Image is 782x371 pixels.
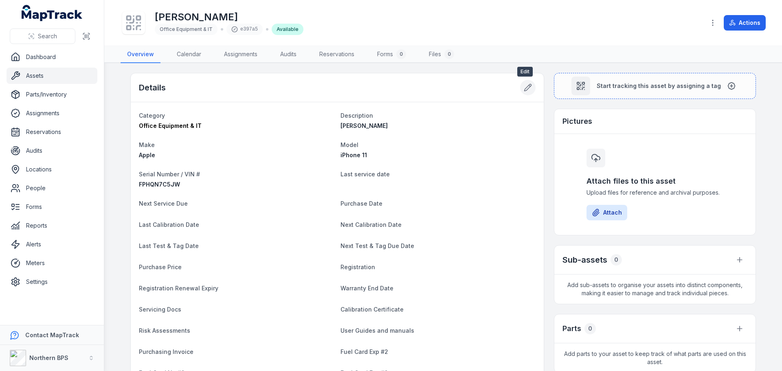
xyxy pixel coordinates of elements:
[155,11,303,24] h1: [PERSON_NAME]
[139,348,193,355] span: Purchasing Invoice
[7,180,97,196] a: People
[7,49,97,65] a: Dashboard
[139,82,166,93] h2: Details
[226,24,263,35] div: e397a5
[340,122,388,129] span: [PERSON_NAME]
[274,46,303,63] a: Audits
[7,143,97,159] a: Audits
[7,236,97,252] a: Alerts
[340,285,393,292] span: Warranty End Date
[139,141,155,148] span: Make
[139,122,202,129] span: Office Equipment & IT
[10,29,75,44] button: Search
[139,242,199,249] span: Last Test & Tag Date
[422,46,461,63] a: Files0
[554,274,756,304] span: Add sub-assets to organise your assets into distinct components, making it easier to manage and t...
[160,26,213,32] span: Office Equipment & IT
[7,86,97,103] a: Parts/Inventory
[139,171,200,178] span: Serial Number / VIN #
[7,274,97,290] a: Settings
[340,141,358,148] span: Model
[139,151,155,158] span: Apple
[139,200,188,207] span: Next Service Due
[340,348,388,355] span: Fuel Card Exp #2
[340,306,404,313] span: Calibration Certificate
[340,200,382,207] span: Purchase Date
[611,254,622,266] div: 0
[7,255,97,271] a: Meters
[139,221,199,228] span: Last Calibration Date
[340,112,373,119] span: Description
[38,32,57,40] span: Search
[29,354,68,361] strong: Northern BPS
[139,263,182,270] span: Purchase Price
[7,217,97,234] a: Reports
[170,46,208,63] a: Calendar
[340,151,367,158] span: iPhone 11
[313,46,361,63] a: Reservations
[444,49,454,59] div: 0
[562,323,581,334] h3: Parts
[396,49,406,59] div: 0
[7,199,97,215] a: Forms
[139,285,218,292] span: Registration Renewal Expiry
[597,82,721,90] span: Start tracking this asset by assigning a tag
[139,181,180,188] span: FPHQN7C5JW
[7,68,97,84] a: Assets
[554,73,756,99] button: Start tracking this asset by assigning a tag
[272,24,303,35] div: Available
[139,112,165,119] span: Category
[340,171,390,178] span: Last service date
[724,15,766,31] button: Actions
[7,124,97,140] a: Reservations
[139,306,181,313] span: Servicing Docs
[584,323,596,334] div: 0
[340,221,402,228] span: Next Calibration Date
[371,46,413,63] a: Forms0
[517,67,533,77] span: Edit
[25,331,79,338] strong: Contact MapTrack
[562,254,607,266] h2: Sub-assets
[340,242,414,249] span: Next Test & Tag Due Date
[586,189,723,197] span: Upload files for reference and archival purposes.
[7,161,97,178] a: Locations
[586,176,723,187] h3: Attach files to this asset
[586,205,627,220] button: Attach
[121,46,160,63] a: Overview
[340,263,375,270] span: Registration
[22,5,83,21] a: MapTrack
[217,46,264,63] a: Assignments
[139,327,190,334] span: Risk Assessments
[340,327,414,334] span: User Guides and manuals
[7,105,97,121] a: Assignments
[562,116,592,127] h3: Pictures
